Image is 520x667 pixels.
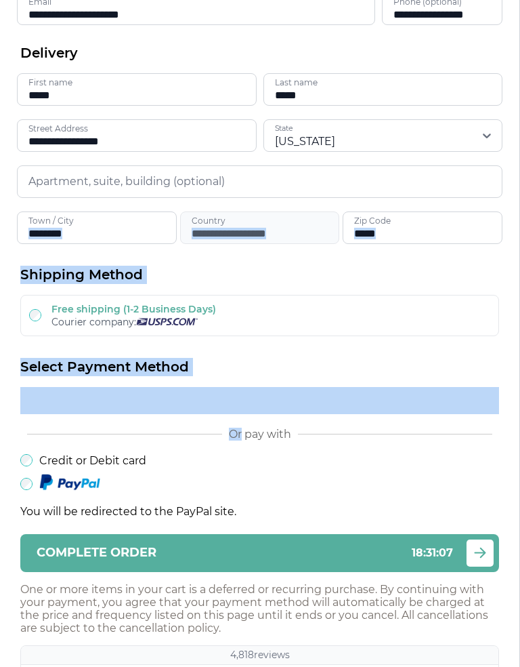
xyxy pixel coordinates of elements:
span: Delivery [20,44,78,62]
div: [US_STATE] [275,134,335,149]
span: 18 : 31 : 07 [412,546,453,559]
span: Courier company: [51,316,136,328]
iframe: Secure payment button frame [20,387,499,414]
img: Paypal [39,474,100,491]
label: Free shipping (1-2 Business Days) [51,303,216,315]
button: Complete order18:31:07 [20,534,499,572]
label: Credit or Debit card [39,454,146,467]
p: 4,818 reviews [230,649,290,662]
h2: Shipping Method [20,266,499,284]
p: One or more items in your cart is a deferred or recurring purchase. By continuing with your payme... [20,583,499,634]
img: Usps courier company [136,318,198,325]
span: Complete order [37,546,156,559]
p: You will be redirected to the PayPal site. [20,505,499,518]
span: Or pay with [229,428,291,441]
h2: Select Payment Method [20,358,499,376]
